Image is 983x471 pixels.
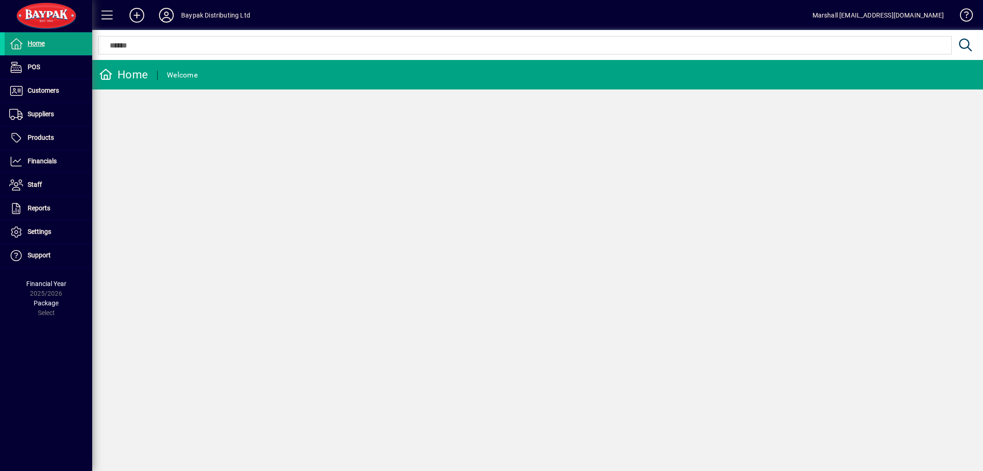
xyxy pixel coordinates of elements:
[5,79,92,102] a: Customers
[28,181,42,188] span: Staff
[28,228,51,235] span: Settings
[28,63,40,71] span: POS
[5,126,92,149] a: Products
[152,7,181,24] button: Profile
[167,68,198,83] div: Welcome
[28,110,54,118] span: Suppliers
[5,173,92,197] a: Staff
[5,150,92,173] a: Financials
[28,157,57,165] span: Financials
[28,251,51,259] span: Support
[5,244,92,267] a: Support
[5,221,92,244] a: Settings
[812,8,944,23] div: Marshall [EMAIL_ADDRESS][DOMAIN_NAME]
[5,56,92,79] a: POS
[5,103,92,126] a: Suppliers
[99,67,148,82] div: Home
[5,197,92,220] a: Reports
[26,280,66,287] span: Financial Year
[34,299,59,307] span: Package
[28,134,54,141] span: Products
[28,204,50,212] span: Reports
[28,40,45,47] span: Home
[181,8,250,23] div: Baypak Distributing Ltd
[122,7,152,24] button: Add
[28,87,59,94] span: Customers
[953,2,971,32] a: Knowledge Base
